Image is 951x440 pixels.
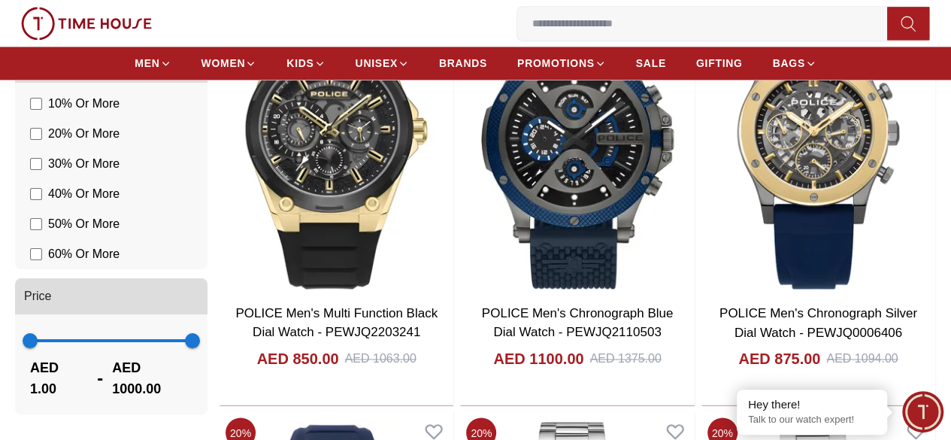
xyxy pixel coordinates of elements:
span: 50 % Or More [48,215,120,233]
a: GIFTING [696,50,743,77]
p: Talk to our watch expert! [748,414,876,426]
div: AED 1063.00 [345,350,416,368]
div: AED 1094.00 [826,350,898,368]
span: AED 1000.00 [112,357,192,399]
span: PROMOTIONS [517,56,595,71]
a: SALE [636,50,666,77]
span: MEN [135,56,159,71]
span: 60 % Or More [48,245,120,263]
div: Chat Widget [902,391,943,432]
h4: AED 850.00 [257,348,339,369]
span: GIFTING [696,56,743,71]
a: UNISEX [356,50,409,77]
a: POLICE Men's Multi Function Black Dial Watch - PEWJQ2203241 [235,306,438,340]
input: 20% Or More [30,128,42,140]
span: BRANDS [439,56,487,71]
input: 10% Or More [30,98,42,110]
button: Price [15,278,207,314]
a: PROMOTIONS [517,50,606,77]
input: 50% Or More [30,218,42,230]
span: SALE [636,56,666,71]
span: Price [24,287,51,305]
span: BAGS [772,56,804,71]
a: POLICE Men's Chronograph Silver Dial Watch - PEWJQ0006406 [719,306,917,340]
input: 60% Or More [30,248,42,260]
a: MEN [135,50,171,77]
input: 30% Or More [30,158,42,170]
span: UNISEX [356,56,398,71]
span: 40 % Or More [48,185,120,203]
a: BAGS [772,50,816,77]
div: Hey there! [748,397,876,412]
h4: AED 875.00 [738,348,820,369]
a: KIDS [286,50,325,77]
span: 20 % Or More [48,125,120,143]
img: ... [21,7,152,40]
span: KIDS [286,56,313,71]
input: 40% Or More [30,188,42,200]
a: BRANDS [439,50,487,77]
a: WOMEN [201,50,257,77]
span: AED 1.00 [30,357,88,399]
span: 30 % Or More [48,155,120,173]
h4: AED 1100.00 [493,348,583,369]
span: WOMEN [201,56,246,71]
div: AED 1375.00 [589,350,661,368]
span: 10 % Or More [48,95,120,113]
a: POLICE Men's Chronograph Blue Dial Watch - PEWJQ2110503 [482,306,674,340]
span: - [88,366,112,390]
